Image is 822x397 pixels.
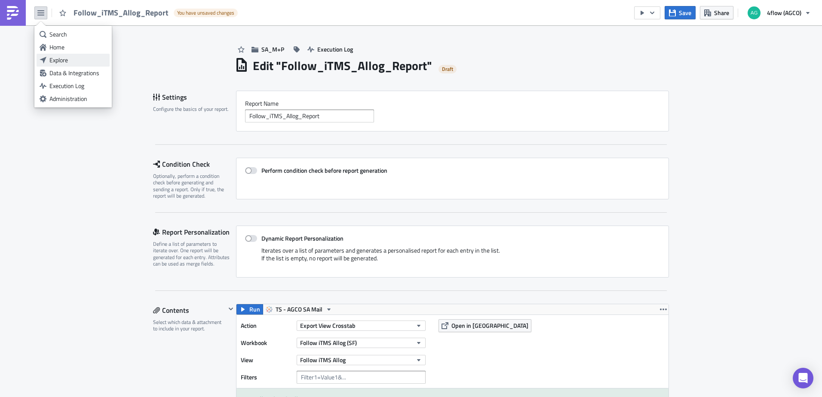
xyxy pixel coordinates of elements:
[300,355,346,364] span: Follow iTMS Allog
[439,319,531,332] button: Open in [GEOGRAPHIC_DATA]
[297,338,426,348] button: Follow iTMS Allog (SF)
[3,3,411,181] body: Rich Text Area. Press ALT-0 for help.
[3,13,411,20] p: See attached report showing all cargos assigned to your company.
[3,22,411,29] p: We imediately need to know: ETD/ETA (Booking confirmation) - no later than 2 days after transport...
[700,6,733,19] button: Share
[261,45,284,54] span: SA_M+P
[3,41,393,48] u: SPECIAL FIEDLS - at first 4 columns we have added a remender field for you fill in the most impor...
[245,247,660,269] div: Iterates over a list of parameters and generates a personalised report for each entry in the list...
[49,43,107,52] div: Home
[276,304,322,315] span: TS - AGCO SA Mail
[153,319,226,332] div: Select which data & attachment to include in your report.
[153,226,236,238] div: Report Personalization
[3,51,411,71] p: : if it shows "Holding Booking details" you need to add it asap. We would like to see this inform...
[263,304,335,315] button: TS - AGCO SA Mail
[49,30,107,39] div: Search
[177,9,234,16] span: You have unsaved changes
[297,321,426,331] button: Export View Crosstab
[714,8,729,17] span: Share
[742,3,816,22] button: 4flow (AGCO)
[300,338,357,347] span: Follow iTMS Allog (SF)
[767,8,801,17] span: 4flow (AGCO)
[241,371,292,384] label: Filters
[74,8,169,18] span: Follow_iTMS_Allog_Report
[451,321,528,330] span: Open in [GEOGRAPHIC_DATA]
[153,241,230,267] div: Define a list of parameters to iterate over. One report will be generated for each entry. Attribu...
[261,166,387,175] strong: Perform condition check before report generation
[747,6,761,20] img: Avatar
[249,304,260,315] span: Run
[6,6,20,20] img: PushMetrics
[317,45,353,54] span: Execution Log
[442,66,453,73] span: Draft
[247,43,288,56] button: SA_M+P
[3,51,59,58] strong: MISSING BOOKING
[261,234,344,243] strong: Dynamic Report Personalization
[297,371,426,384] input: Filter1=Value1&...
[3,74,411,88] p: : if shows 'Shipment holding ATD for status be changed to "Collected" - you need to update status...
[49,56,107,64] div: Explore
[226,304,236,314] button: Hide content
[153,304,226,317] div: Contents
[3,3,411,10] p: Dears
[245,100,660,107] label: Report Nam﻿e
[3,32,411,39] p: After cargo be shipped out: Status collected/ATD/ATA/Vessel name/CNTR/MBL/HBL/Status delivered
[679,8,691,17] span: Save
[153,91,236,104] div: Settings
[49,82,107,90] div: Execution Log
[241,336,292,349] label: Workbook
[241,319,292,332] label: Action
[49,69,107,77] div: Data & Integrations
[153,158,236,171] div: Condition Check
[241,354,292,366] label: View
[793,368,813,388] div: Open Intercom Messenger
[665,6,696,19] button: Save
[297,355,426,365] button: Follow iTMS Allog
[49,95,107,103] div: Administration
[253,58,432,73] h1: Edit " Follow_iTMS_Allog_Report "
[303,43,357,56] button: Execution Log
[300,321,356,330] span: Export View Crosstab
[236,304,263,315] button: Run
[3,74,45,81] strong: LOAD STATUS
[153,106,230,112] div: Configure the basics of your report.
[153,173,230,199] div: Optionally, perform a condition check before generating and sending a report. Only if true, the r...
